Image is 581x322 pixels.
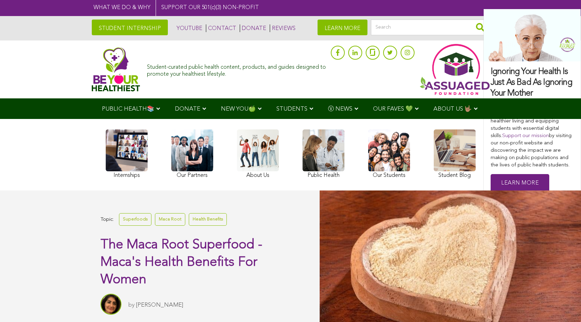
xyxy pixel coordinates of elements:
[420,44,490,95] img: Assuaged App
[328,106,352,112] span: Ⓥ NEWS
[371,20,490,35] input: Search
[100,238,262,286] span: The Maca Root Superfood - Maca's Health Benefits For Women
[270,24,296,32] a: REVIEWS
[175,106,200,112] span: DONATE
[373,106,413,112] span: OUR FAVES 💚
[92,47,140,91] img: Assuaged
[240,24,266,32] a: DONATE
[128,302,135,308] span: by
[119,213,151,225] a: Superfoods
[189,213,227,225] a: Health Benefits
[92,98,490,119] div: Navigation Menu
[370,49,375,56] img: glassdoor
[206,24,236,32] a: CONTACT
[100,294,121,315] img: Sitara Darvish
[546,289,581,322] iframe: Chat Widget
[433,106,472,112] span: ABOUT US 🤟🏽
[491,174,549,193] a: Learn More
[147,61,327,77] div: Student-curated public health content, products, and guides designed to promote your healthiest l...
[102,106,154,112] span: PUBLIC HEALTH📚
[318,20,367,35] a: LEARN MORE
[100,215,114,224] span: Topic:
[155,213,185,225] a: Maca Root
[175,24,202,32] a: YOUTUBE
[221,106,256,112] span: NEW YOU🍏
[92,20,168,35] a: STUDENT INTERNSHIP
[136,302,183,308] a: [PERSON_NAME]
[276,106,307,112] span: STUDENTS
